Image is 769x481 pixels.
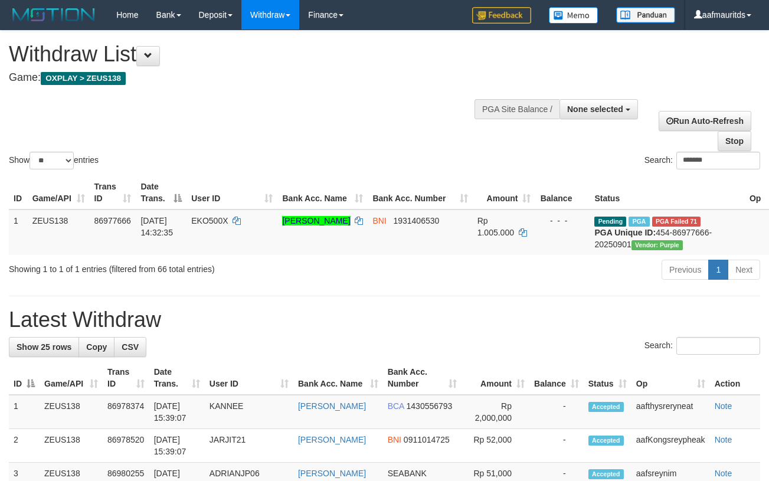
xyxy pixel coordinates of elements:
[9,6,99,24] img: MOTION_logo.png
[715,435,732,444] a: Note
[368,176,472,210] th: Bank Acc. Number: activate to sort column ascending
[631,361,710,395] th: Op: activate to sort column ascending
[103,395,149,429] td: 86978374
[103,429,149,463] td: 86978520
[30,152,74,169] select: Showentries
[388,401,404,411] span: BCA
[9,152,99,169] label: Show entries
[529,429,584,463] td: -
[9,210,28,255] td: 1
[393,216,439,225] span: Copy 1931406530 to clipboard
[588,469,624,479] span: Accepted
[186,176,277,210] th: User ID: activate to sort column ascending
[40,429,103,463] td: ZEUS138
[122,342,139,352] span: CSV
[715,401,732,411] a: Note
[535,176,590,210] th: Balance
[41,72,126,85] span: OXPLAY > ZEUS138
[559,99,638,119] button: None selected
[588,436,624,446] span: Accepted
[662,260,709,280] a: Previous
[298,435,366,444] a: [PERSON_NAME]
[40,361,103,395] th: Game/API: activate to sort column ascending
[616,7,675,23] img: panduan.png
[708,260,728,280] a: 1
[718,131,751,151] a: Stop
[659,111,751,131] a: Run Auto-Refresh
[103,361,149,395] th: Trans ID: activate to sort column ascending
[594,217,626,227] span: Pending
[28,176,90,210] th: Game/API: activate to sort column ascending
[149,429,205,463] td: [DATE] 15:39:07
[567,104,623,114] span: None selected
[629,217,649,227] span: Marked by aafsreyleap
[293,361,383,395] th: Bank Acc. Name: activate to sort column ascending
[644,152,760,169] label: Search:
[86,342,107,352] span: Copy
[590,210,745,255] td: 454-86977666-20250901
[462,395,529,429] td: Rp 2,000,000
[114,337,146,357] a: CSV
[462,429,529,463] td: Rp 52,000
[407,401,453,411] span: Copy 1430556793 to clipboard
[282,216,350,225] a: [PERSON_NAME]
[584,361,631,395] th: Status: activate to sort column ascending
[40,395,103,429] td: ZEUS138
[149,361,205,395] th: Date Trans.: activate to sort column ascending
[676,152,760,169] input: Search:
[9,361,40,395] th: ID: activate to sort column descending
[590,176,745,210] th: Status
[205,395,293,429] td: KANNEE
[473,176,536,210] th: Amount: activate to sort column ascending
[472,7,531,24] img: Feedback.jpg
[388,435,401,444] span: BNI
[549,7,598,24] img: Button%20Memo.svg
[277,176,368,210] th: Bank Acc. Name: activate to sort column ascending
[372,216,386,225] span: BNI
[28,210,90,255] td: ZEUS138
[9,42,501,66] h1: Withdraw List
[205,429,293,463] td: JARJIT21
[298,401,366,411] a: [PERSON_NAME]
[644,337,760,355] label: Search:
[404,435,450,444] span: Copy 0911014725 to clipboard
[191,216,228,225] span: EKO500X
[94,216,131,225] span: 86977666
[475,99,559,119] div: PGA Site Balance /
[728,260,760,280] a: Next
[529,361,584,395] th: Balance: activate to sort column ascending
[631,429,710,463] td: aafKongsreypheak
[136,176,186,210] th: Date Trans.: activate to sort column descending
[631,240,683,250] span: Vendor URL: https://trx4.1velocity.biz
[715,469,732,478] a: Note
[9,395,40,429] td: 1
[477,216,514,237] span: Rp 1.005.000
[9,308,760,332] h1: Latest Withdraw
[9,429,40,463] td: 2
[388,469,427,478] span: SEABANK
[140,216,173,237] span: [DATE] 14:32:35
[631,395,710,429] td: aafthysreryneat
[9,72,501,84] h4: Game:
[9,337,79,357] a: Show 25 rows
[78,337,114,357] a: Copy
[652,217,701,227] span: PGA Error
[149,395,205,429] td: [DATE] 15:39:07
[594,228,656,237] b: PGA Unique ID:
[529,395,584,429] td: -
[9,259,312,275] div: Showing 1 to 1 of 1 entries (filtered from 66 total entries)
[9,176,28,210] th: ID
[90,176,136,210] th: Trans ID: activate to sort column ascending
[205,361,293,395] th: User ID: activate to sort column ascending
[710,361,760,395] th: Action
[383,361,462,395] th: Bank Acc. Number: activate to sort column ascending
[540,215,585,227] div: - - -
[588,402,624,412] span: Accepted
[17,342,71,352] span: Show 25 rows
[462,361,529,395] th: Amount: activate to sort column ascending
[676,337,760,355] input: Search:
